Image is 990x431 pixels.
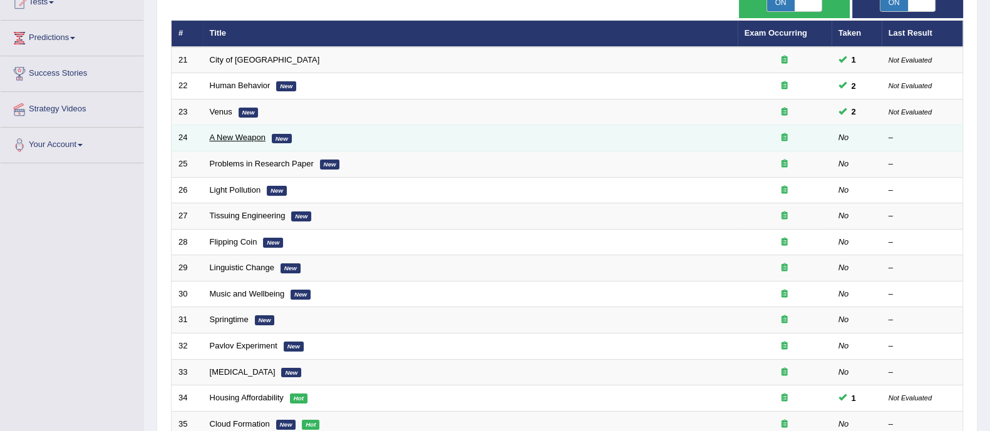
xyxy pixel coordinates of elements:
[745,185,825,196] div: Exam occurring question
[847,105,861,118] span: You can still take this question
[889,367,956,378] div: –
[172,177,203,203] td: 26
[889,56,932,64] small: Not Evaluated
[210,81,271,90] a: Human Behavior
[838,341,849,350] em: No
[172,229,203,255] td: 28
[889,210,956,222] div: –
[210,289,285,298] a: Music and Wellbeing
[203,21,738,47] th: Title
[281,368,301,378] em: New
[1,92,143,123] a: Strategy Videos
[281,263,301,273] em: New
[882,21,963,47] th: Last Result
[838,133,849,142] em: No
[172,99,203,125] td: 23
[172,203,203,230] td: 27
[210,341,277,350] a: Pavlov Experiment
[889,394,932,402] small: Not Evaluated
[745,314,825,326] div: Exam occurring question
[745,132,825,144] div: Exam occurring question
[745,340,825,352] div: Exam occurring question
[172,359,203,385] td: 33
[838,263,849,272] em: No
[838,315,849,324] em: No
[745,106,825,118] div: Exam occurring question
[291,290,311,300] em: New
[291,211,311,221] em: New
[889,82,932,89] small: Not Evaluated
[889,185,956,196] div: –
[210,419,270,428] a: Cloud Formation
[1,21,143,52] a: Predictions
[210,107,232,116] a: Venus
[889,236,956,248] div: –
[172,151,203,178] td: 25
[745,236,825,248] div: Exam occurring question
[210,237,257,246] a: Flipping Coin
[172,385,203,412] td: 34
[838,211,849,220] em: No
[290,393,307,403] em: Hot
[276,420,296,430] em: New
[889,418,956,430] div: –
[210,263,274,272] a: Linguistic Change
[172,21,203,47] th: #
[172,307,203,333] td: 31
[172,281,203,307] td: 30
[745,80,825,92] div: Exam occurring question
[889,314,956,326] div: –
[745,418,825,430] div: Exam occurring question
[172,73,203,99] td: 22
[889,288,956,300] div: –
[210,315,249,324] a: Springtime
[172,255,203,281] td: 29
[838,159,849,168] em: No
[745,28,807,38] a: Exam Occurring
[210,55,320,64] a: City of [GEOGRAPHIC_DATA]
[172,125,203,151] td: 24
[745,367,825,378] div: Exam occurring question
[847,53,861,66] span: You can still take this question
[838,419,849,428] em: No
[239,108,259,118] em: New
[889,262,956,274] div: –
[302,420,319,430] em: Hot
[210,367,276,377] a: [MEDICAL_DATA]
[1,128,143,159] a: Your Account
[838,367,849,377] em: No
[172,47,203,73] td: 21
[210,159,314,168] a: Problems in Research Paper
[745,262,825,274] div: Exam occurring question
[172,333,203,359] td: 32
[832,21,882,47] th: Taken
[889,108,932,116] small: Not Evaluated
[745,54,825,66] div: Exam occurring question
[210,393,284,402] a: Housing Affordability
[267,186,287,196] em: New
[838,289,849,298] em: No
[847,392,861,405] span: You can still take this question
[210,133,266,142] a: A New Weapon
[889,158,956,170] div: –
[745,392,825,404] div: Exam occurring question
[889,132,956,144] div: –
[210,211,286,220] a: Tissuing Engineering
[745,288,825,300] div: Exam occurring question
[847,79,861,93] span: You can still take this question
[745,158,825,170] div: Exam occurring question
[1,56,143,88] a: Success Stories
[263,238,283,248] em: New
[276,81,296,91] em: New
[272,134,292,144] em: New
[889,340,956,352] div: –
[320,160,340,170] em: New
[838,185,849,195] em: No
[284,342,304,352] em: New
[838,237,849,246] em: No
[745,210,825,222] div: Exam occurring question
[210,185,261,195] a: Light Pollution
[255,315,275,325] em: New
